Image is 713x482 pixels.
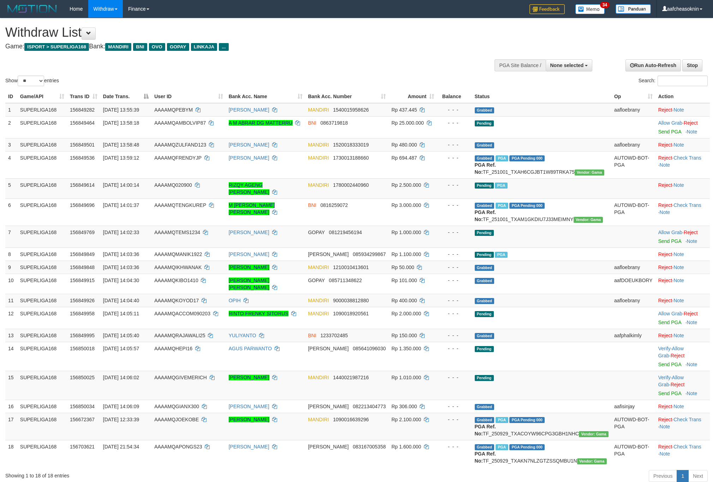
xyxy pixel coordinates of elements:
span: ... [219,43,228,51]
th: Trans ID: activate to sort column ascending [67,90,100,103]
span: · [658,346,684,358]
span: Copy 1210010413601 to clipboard [333,264,369,270]
div: - - - [440,106,469,113]
td: 15 [5,371,17,400]
td: · [655,294,710,307]
span: Rp 1.350.000 [391,346,421,351]
span: AAAAMQKIBO1410 [154,278,198,283]
td: SUPERLIGA168 [17,371,67,400]
div: - - - [440,154,469,161]
a: Note [673,107,684,113]
td: SUPERLIGA168 [17,307,67,329]
span: MANDIRI [308,142,329,148]
span: ISPORT > SUPERLIGA168 [24,43,89,51]
td: aafloebrany [611,261,655,274]
a: [PERSON_NAME] [229,417,269,422]
span: [DATE] 13:58:18 [103,120,139,126]
td: · [655,138,710,151]
td: · · [655,198,710,226]
b: PGA Ref. No: [475,209,496,222]
span: Copy 081219456194 to clipboard [329,230,362,235]
a: Reject [658,155,672,161]
div: - - - [440,251,469,258]
a: [PERSON_NAME] [229,142,269,148]
a: M [PERSON_NAME] [PERSON_NAME] [229,202,275,215]
span: Marked by aafchhiseyha [495,183,507,189]
img: MOTION_logo.png [5,4,59,14]
a: A M ABRAR DG MATTERRU [229,120,293,126]
span: Copy 1090018920561 to clipboard [333,311,369,316]
span: Vendor URL: https://trx31.1velocity.biz [575,169,604,175]
span: GOPAY [308,230,325,235]
td: SUPERLIGA168 [17,261,67,274]
td: 16 [5,400,17,413]
span: Copy 085934299867 to clipboard [353,251,386,257]
img: Feedback.jpg [529,4,565,14]
span: · [658,311,684,316]
a: Next [688,470,708,482]
span: Pending [475,252,494,258]
td: SUPERLIGA168 [17,274,67,294]
span: GOPAY [308,278,325,283]
a: Allow Grab [658,375,684,387]
td: · [655,226,710,248]
img: Button%20Memo.svg [575,4,605,14]
span: Copy 0816259072 to clipboard [320,202,348,208]
td: 12 [5,307,17,329]
span: 156849614 [70,182,95,188]
span: Grabbed [475,298,495,304]
span: Copy 1233702485 to clipboard [320,333,348,338]
td: SUPERLIGA168 [17,178,67,198]
div: - - - [440,202,469,209]
span: AAAAMQAMBOLVIP87 [154,120,206,126]
a: Note [687,320,697,325]
a: Previous [649,470,677,482]
td: TF_251001_TXAM1GKDIU7J33MEIMNY [472,198,611,226]
a: [PERSON_NAME] [229,264,269,270]
span: GOPAY [167,43,189,51]
td: 6 [5,198,17,226]
span: PGA Pending [509,155,545,161]
a: Note [673,278,684,283]
span: [DATE] 14:05:11 [103,311,139,316]
span: AAAAMQIKHWANAK [154,264,202,270]
span: 156849536 [70,155,95,161]
span: AAAAMQFRENDYJP [154,155,202,161]
span: Rp 1.010.000 [391,375,421,380]
td: aafloebrany [611,294,655,307]
td: 8 [5,248,17,261]
label: Search: [639,76,708,86]
span: AAAAMQ020900 [154,182,192,188]
span: BNI [308,333,316,338]
span: Copy 1780002440960 to clipboard [333,182,369,188]
a: Note [673,264,684,270]
span: Copy 1540015958626 to clipboard [333,107,369,113]
span: [DATE] 13:59:12 [103,155,139,161]
a: Send PGA [658,320,681,325]
span: [DATE] 14:04:30 [103,278,139,283]
span: Copy 085641096030 to clipboard [353,346,386,351]
td: 5 [5,178,17,198]
span: MANDIRI [308,298,329,303]
th: Date Trans.: activate to sort column descending [100,90,151,103]
span: Rp 150.000 [391,333,417,338]
td: 7 [5,226,17,248]
a: Reject [658,278,672,283]
label: Show entries [5,76,59,86]
span: 156849848 [70,264,95,270]
span: BNI [133,43,147,51]
a: OPIH [229,298,241,303]
span: Rp 101.000 [391,278,417,283]
div: - - - [440,141,469,148]
span: Rp 2.000.000 [391,311,421,316]
td: · [655,274,710,294]
td: · [655,307,710,329]
div: PGA Site Balance / [495,59,545,71]
span: Grabbed [475,142,495,148]
a: Note [673,251,684,257]
a: Note [673,142,684,148]
th: Action [655,90,710,103]
span: AAAAMQRAJAWALI25 [154,333,205,338]
button: None selected [546,59,593,71]
td: SUPERLIGA168 [17,294,67,307]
